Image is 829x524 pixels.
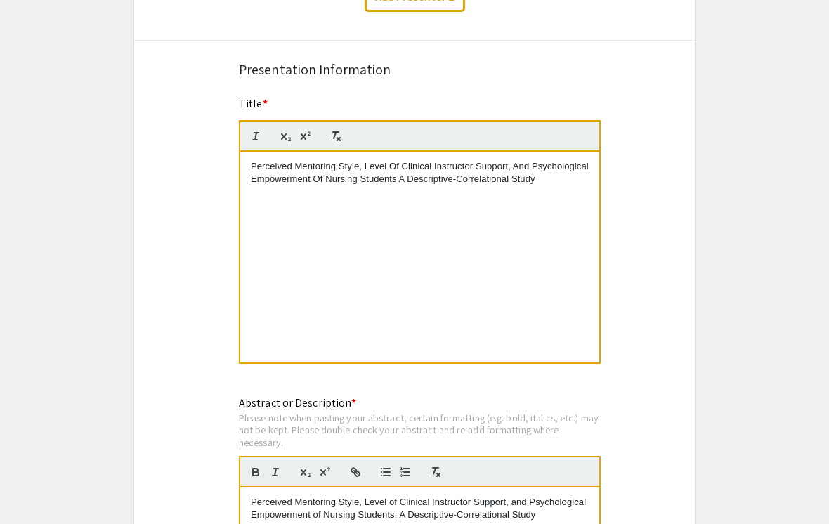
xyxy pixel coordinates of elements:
mat-label: Title [239,96,268,111]
iframe: Chat [11,461,60,513]
div: Please note when pasting your abstract, certain formatting (e.g. bold, italics, etc.) may not be ... [239,412,601,449]
p: Perceived Mentoring Style, Level Of Clinical Instructor Support, And Psychological Empowerment Of... [251,160,589,186]
mat-label: Abstract or Description [239,395,356,410]
p: Perceived Mentoring Style, Level of Clinical Instructor Support, and Psychological Empowerment of... [251,496,589,522]
div: Presentation Information [239,59,590,80]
